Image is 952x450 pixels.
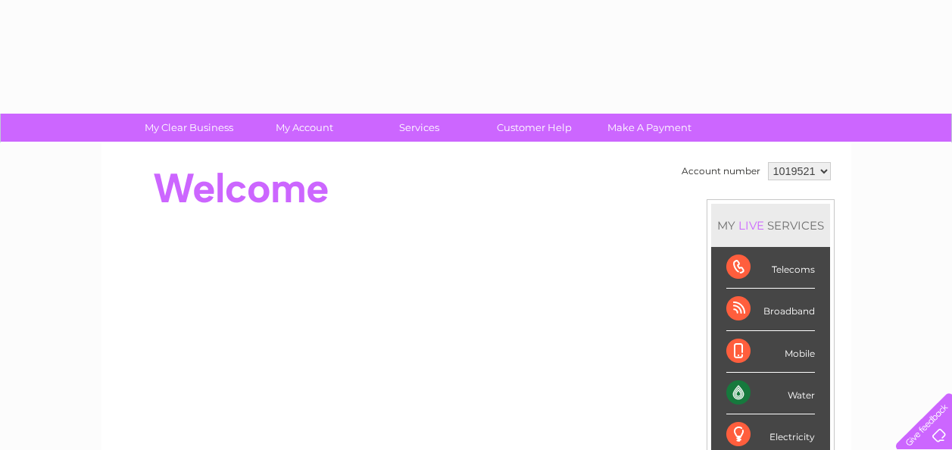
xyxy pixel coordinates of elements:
a: Services [357,114,482,142]
td: Account number [678,158,764,184]
div: LIVE [735,218,767,233]
div: MY SERVICES [711,204,830,247]
a: My Account [242,114,367,142]
a: My Clear Business [126,114,251,142]
div: Water [726,373,815,414]
div: Broadband [726,289,815,330]
div: Telecoms [726,247,815,289]
div: Mobile [726,331,815,373]
a: Customer Help [472,114,597,142]
a: Make A Payment [587,114,712,142]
